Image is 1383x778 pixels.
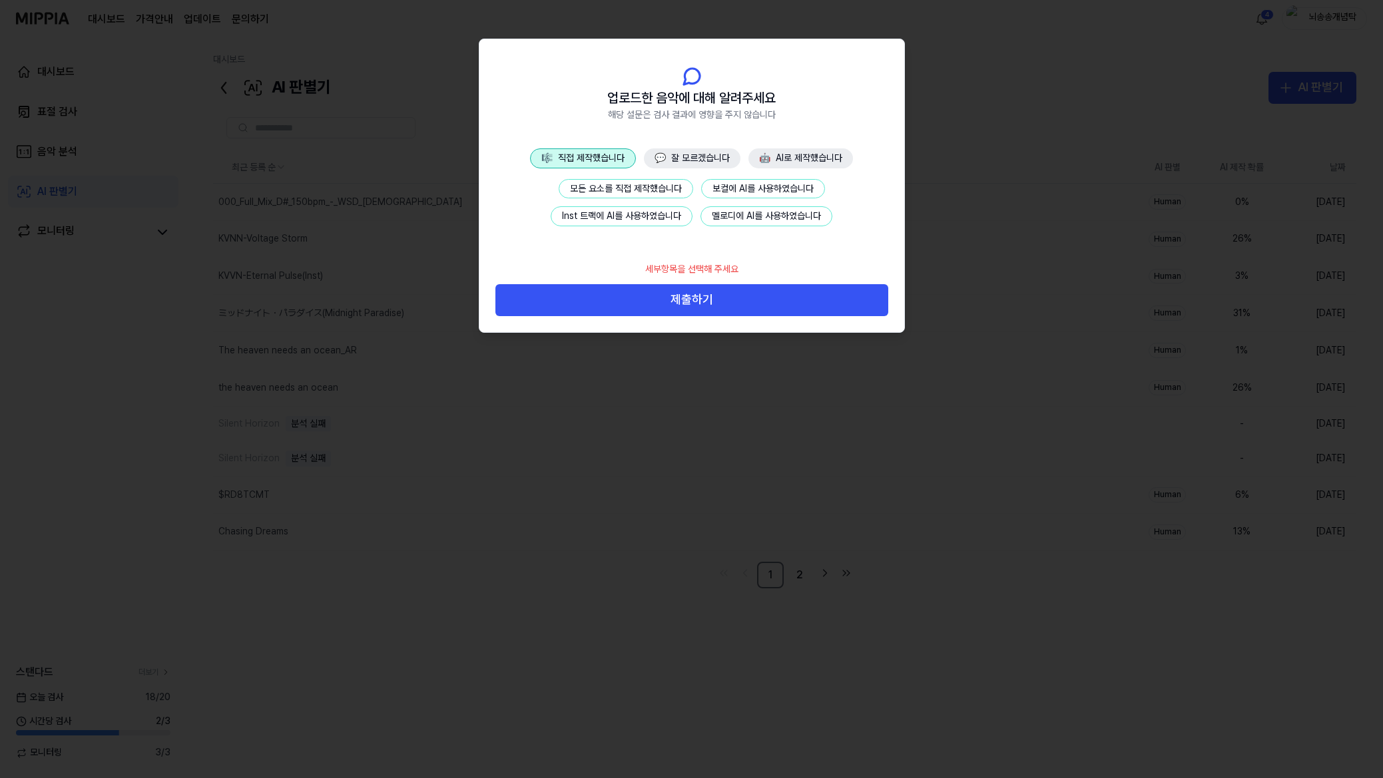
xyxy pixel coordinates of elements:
div: 세부항목을 선택해 주세요 [637,255,746,284]
button: 보컬에 AI를 사용하였습니다 [701,179,825,199]
button: 제출하기 [495,284,888,316]
span: 해당 설문은 검사 결과에 영향을 주지 않습니다 [608,108,776,122]
button: 모든 요소를 직접 제작했습니다 [559,179,693,199]
span: 💬 [655,152,666,163]
button: 🎼직접 제작했습니다 [530,148,636,168]
button: 멜로디에 AI를 사용하였습니다 [700,206,832,226]
button: 🤖AI로 제작했습니다 [748,148,853,168]
button: Inst 트랙에 AI를 사용하였습니다 [551,206,692,226]
span: 업로드한 음악에 대해 알려주세요 [607,87,776,108]
span: 🤖 [759,152,770,163]
span: 🎼 [541,152,553,163]
button: 💬잘 모르겠습니다 [644,148,740,168]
